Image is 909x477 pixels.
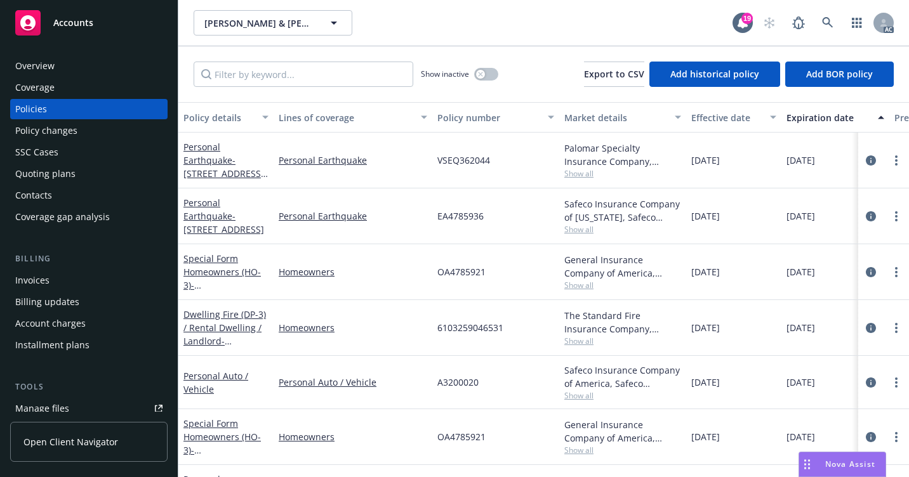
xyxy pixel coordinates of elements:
[437,265,486,278] span: OA4785921
[10,270,168,291] a: Invoices
[786,376,815,389] span: [DATE]
[204,16,314,30] span: [PERSON_NAME] & [PERSON_NAME]
[183,197,264,235] a: Personal Earthquake
[279,265,427,278] a: Homeowners
[691,430,720,443] span: [DATE]
[786,430,815,443] span: [DATE]
[649,62,780,87] button: Add historical policy
[785,62,894,87] button: Add BOR policy
[889,265,904,280] a: more
[564,418,681,445] div: General Insurance Company of America, Safeco Insurance (Liberty Mutual)
[564,363,681,390] div: Safeco Insurance Company of America, Safeco Insurance
[564,390,681,401] span: Show all
[757,10,782,36] a: Start snowing
[15,142,58,162] div: SSC Cases
[437,209,484,223] span: EA4785936
[786,111,870,124] div: Expiration date
[15,398,69,419] div: Manage files
[889,375,904,390] a: more
[10,335,168,355] a: Installment plans
[691,209,720,223] span: [DATE]
[10,381,168,393] div: Tools
[432,102,559,133] button: Policy number
[15,121,77,141] div: Policy changes
[10,99,168,119] a: Policies
[279,111,413,124] div: Lines of coverage
[10,313,168,334] a: Account charges
[437,430,486,443] span: OA4785921
[564,224,681,235] span: Show all
[786,321,815,334] span: [DATE]
[183,417,264,469] a: Special Form Homeowners (HO-3)
[863,265,879,280] a: circleInformation
[889,320,904,336] a: more
[564,336,681,346] span: Show all
[863,209,879,224] a: circleInformation
[15,185,52,206] div: Contacts
[10,121,168,141] a: Policy changes
[183,308,266,374] a: Dwelling Fire (DP-3) / Rental Dwelling / Landlord
[584,68,644,80] span: Export to CSV
[564,197,681,224] div: Safeco Insurance Company of [US_STATE], Safeco Insurance (Liberty Mutual)
[274,102,432,133] button: Lines of coverage
[806,68,873,80] span: Add BOR policy
[863,375,879,390] a: circleInformation
[15,207,110,227] div: Coverage gap analysis
[863,429,879,445] a: circleInformation
[10,56,168,76] a: Overview
[10,77,168,98] a: Coverage
[279,376,427,389] a: Personal Auto / Vehicle
[670,68,759,80] span: Add historical policy
[183,252,264,304] a: Special Form Homeowners (HO-3)
[691,265,720,278] span: [DATE]
[799,452,815,476] div: Drag to move
[863,153,879,168] a: circleInformation
[15,335,90,355] div: Installment plans
[889,153,904,168] a: more
[10,164,168,184] a: Quoting plans
[691,111,762,124] div: Effective date
[825,459,875,469] span: Nova Assist
[437,111,540,124] div: Policy number
[279,154,427,167] a: Personal Earthquake
[564,445,681,455] span: Show all
[691,321,720,334] span: [DATE]
[564,253,681,280] div: General Insurance Company of America, Safeco Insurance (Liberty Mutual)
[10,207,168,227] a: Coverage gap analysis
[741,13,753,24] div: 19
[564,309,681,336] div: The Standard Fire Insurance Company, Travelers Insurance
[564,111,667,124] div: Market details
[781,102,889,133] button: Expiration date
[421,69,469,79] span: Show inactive
[786,209,815,223] span: [DATE]
[15,292,79,312] div: Billing updates
[279,321,427,334] a: Homeowners
[15,313,86,334] div: Account charges
[279,430,427,443] a: Homeowners
[815,10,840,36] a: Search
[844,10,870,36] a: Switch app
[178,102,274,133] button: Policy details
[53,18,93,28] span: Accounts
[889,209,904,224] a: more
[564,141,681,168] div: Palomar Specialty Insurance Company, Palomar, Arrowhead General Insurance Agency, Inc., Arrowhead...
[889,429,904,445] a: more
[15,77,55,98] div: Coverage
[10,398,168,419] a: Manage files
[279,209,427,223] a: Personal Earthquake
[691,376,720,389] span: [DATE]
[584,62,644,87] button: Export to CSV
[10,5,168,41] a: Accounts
[786,154,815,167] span: [DATE]
[15,270,50,291] div: Invoices
[183,111,255,124] div: Policy details
[23,435,118,448] span: Open Client Navigator
[686,102,781,133] button: Effective date
[437,321,503,334] span: 6103259046531
[15,99,47,119] div: Policies
[564,168,681,179] span: Show all
[183,335,264,374] span: - [STREET_ADDRESS][PERSON_NAME]
[183,141,264,193] a: Personal Earthquake
[183,370,248,395] a: Personal Auto / Vehicle
[10,185,168,206] a: Contacts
